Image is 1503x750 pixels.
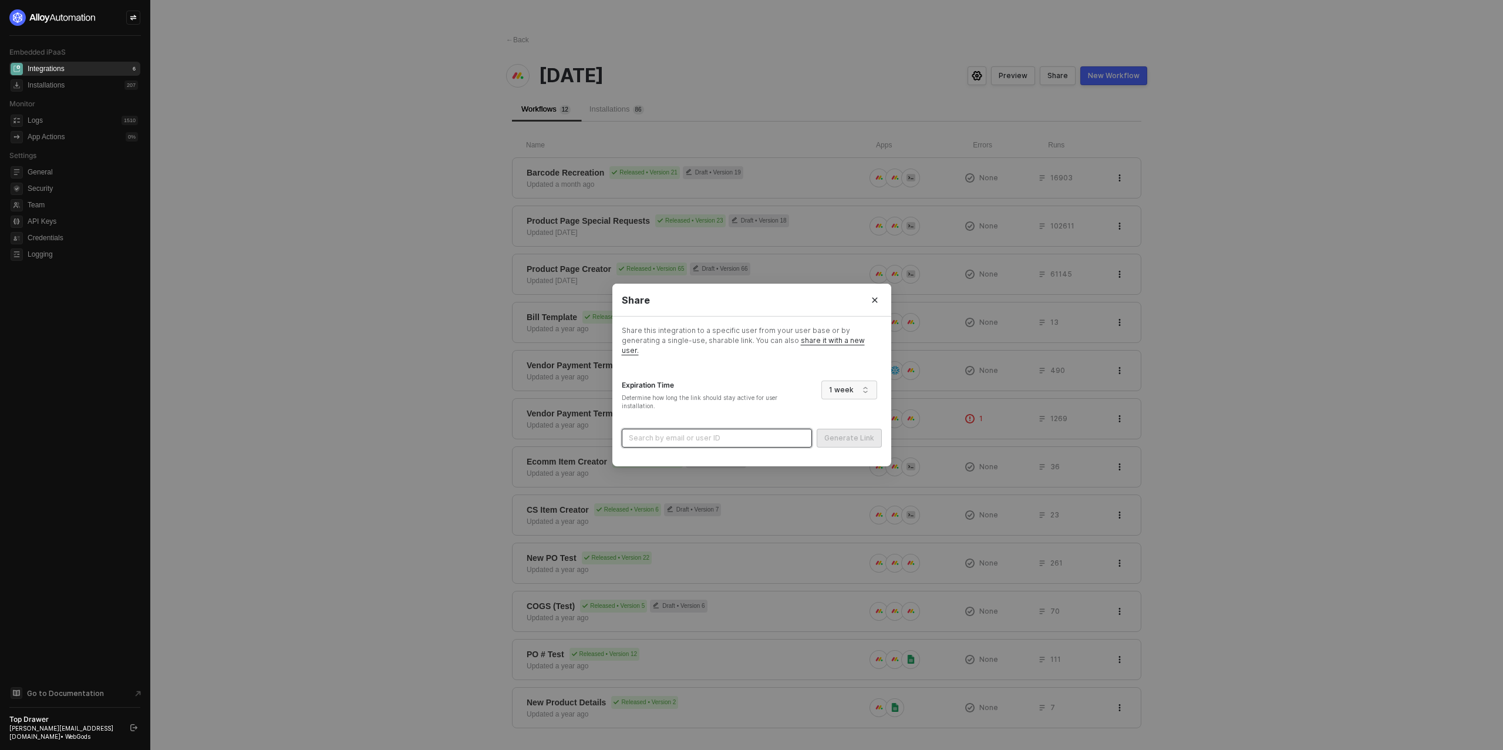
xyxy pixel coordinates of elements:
div: Share this integration to a specific user from your user base or by generating a single-use, shar... [622,326,882,355]
div: Expiration Time [622,381,813,391]
div: Determine how long the link should stay active for user installation. [622,394,803,410]
div: 1 week [829,381,859,399]
div: Share [622,294,882,307]
span: share it with a new user. [622,336,865,355]
button: Close [858,284,891,317]
button: Generate Link [817,429,882,448]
